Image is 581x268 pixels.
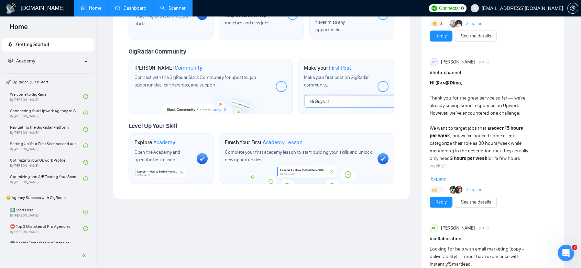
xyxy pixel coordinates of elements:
[436,32,447,40] a: Reply
[441,224,475,232] span: [PERSON_NAME]
[430,224,438,232] div: RA
[439,4,460,12] span: Connects:
[83,94,88,99] span: check-circle
[430,197,452,208] button: Reply
[461,4,464,12] span: 0
[162,90,260,114] img: slackcommunity-bg.png
[10,138,83,153] a: Setting Up Your First Scanner and Auto-BidderBy[PERSON_NAME]
[225,139,302,146] h1: Finish Your First
[450,155,487,161] strong: 3 hours per week
[432,187,437,192] img: 🙌
[455,31,497,42] button: See the details
[6,3,17,14] img: logo
[430,69,556,77] h1: # help-channel
[175,65,202,71] span: Community
[440,20,442,27] span: 3
[329,65,351,71] span: First Post
[10,105,83,120] a: Connecting Your Upwork Agency to GigRadarBy[PERSON_NAME]
[10,205,83,220] a: 1️⃣ Start HereBy[PERSON_NAME]
[430,58,438,66] div: GT
[455,20,462,27] img: Anita Lever
[263,139,303,146] span: Academy Lesson
[8,58,35,64] span: Academy
[83,226,88,231] span: check-circle
[3,75,93,89] span: 🚀 GigRadar Quick Start
[2,38,94,51] li: Getting Started
[315,19,345,33] span: Never miss any opportunities.
[461,32,491,40] a: See the details
[440,186,441,193] span: 1
[83,127,88,132] span: check-circle
[134,65,202,71] h1: [PERSON_NAME]
[466,20,482,27] a: 2replies
[466,186,482,193] a: 2replies
[304,74,369,88] span: Make your first post on GigRadar community.
[129,48,186,55] span: GigRadar Community
[10,155,83,170] a: Optimizing Your Upwork ProfileBy[PERSON_NAME]
[10,171,83,186] a: Optimizing and A/B Testing Your Scanner for Better ResultsBy[PERSON_NAME]
[134,139,175,146] h1: Explore
[8,58,13,63] span: fund-projection-screen
[16,58,35,64] span: Academy
[430,80,462,86] strong: Hi @<>@Dima,
[479,59,489,65] span: [DATE]
[461,198,491,206] a: See the details
[16,42,49,47] span: Getting Started
[3,191,93,205] span: 👑 Agency Success with GigRadar
[558,245,574,261] iframe: Intercom live chat
[153,139,175,146] span: Academy
[449,186,457,194] img: Vlad
[115,5,146,11] a: dashboardDashboard
[472,6,477,11] span: user
[567,5,578,11] a: setting
[225,149,372,163] span: Complete your first academy lesson to start building your skills and unlock new opportunities.
[430,31,452,42] button: Reply
[8,42,13,47] span: rocket
[431,176,447,182] span: Expand
[567,3,578,14] button: setting
[82,252,89,259] span: double-left
[83,160,88,165] span: check-circle
[83,210,88,214] span: check-circle
[304,65,351,71] h1: Make your
[83,110,88,115] span: check-circle
[81,5,101,11] a: homeHome
[83,176,88,181] span: check-circle
[10,89,83,104] a: Welcome to GigRadarBy[PERSON_NAME]
[479,225,489,231] span: [DATE]
[134,149,180,163] span: Open the Academy and open the first lesson.
[10,237,83,253] a: 🌚 Rookie Traps for New Agencies
[129,122,177,130] span: Level Up Your Skill
[430,235,556,243] h1: # collaboration
[449,20,457,27] img: Joaquin Arcardini
[436,198,447,206] a: Reply
[455,197,497,208] button: See the details
[10,221,83,236] a: ⛔ Top 3 Mistakes of Pro AgenciesBy[PERSON_NAME]
[83,243,88,247] span: check-circle
[10,122,83,137] a: Navigating the GigRadar PlatformBy[PERSON_NAME]
[432,21,437,26] img: 🤔
[160,5,186,11] a: searchScanner
[134,74,256,88] span: Connect with the GigRadar Slack Community for updates, job opportunities, partnerships, and support.
[4,22,33,36] span: Home
[431,5,437,11] img: upwork-logo.png
[572,245,577,250] span: 2
[441,58,475,66] span: [PERSON_NAME]
[83,143,88,148] span: check-circle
